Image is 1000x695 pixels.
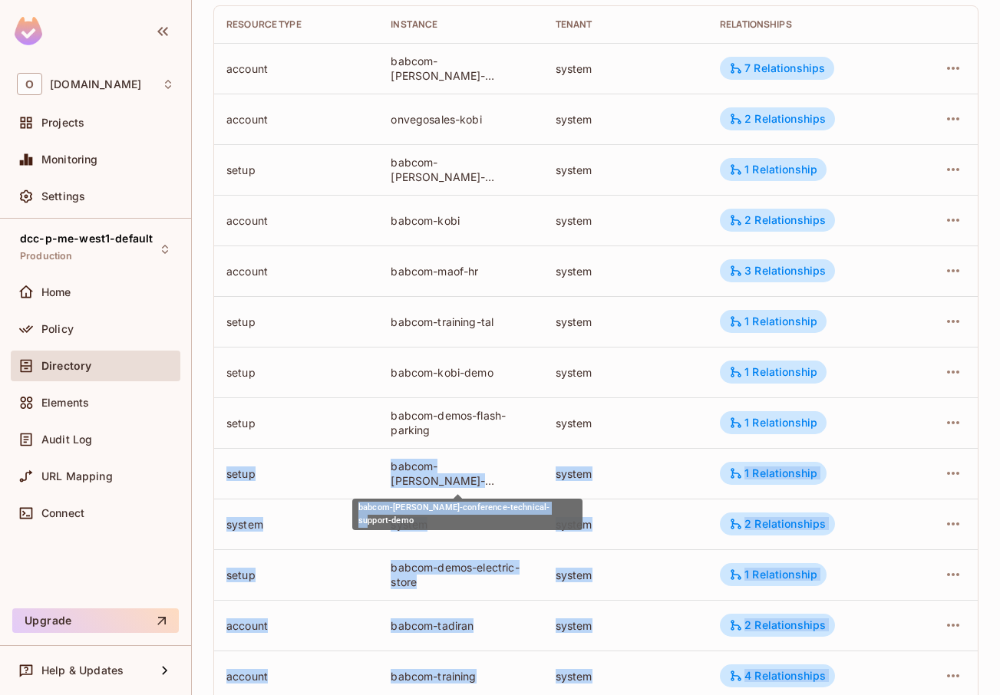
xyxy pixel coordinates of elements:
div: setup [226,315,366,329]
div: 2 Relationships [729,213,826,227]
div: system [556,517,695,532]
div: babcom-hamil-conference-technical-support-demo [391,459,530,488]
div: setup [226,163,366,177]
div: 1 Relationship [729,416,817,430]
div: babcom-[PERSON_NAME]-conference [391,54,530,83]
div: account [226,264,366,278]
div: account [226,213,366,228]
span: Help & Updates [41,664,124,677]
div: babcom-demos-flash-parking [391,408,530,437]
div: system [556,618,695,633]
div: onvegosales-kobi [391,112,530,127]
div: Instance [391,18,530,31]
span: Production [20,250,73,262]
div: system [556,416,695,430]
div: system [556,365,695,380]
div: 1 Relationship [729,365,817,379]
div: 2 Relationships [729,618,826,632]
div: system [556,669,695,683]
span: URL Mapping [41,470,113,483]
span: dcc-p-me-west1-default [20,232,153,245]
img: SReyMgAAAABJRU5ErkJggg== [15,17,42,45]
div: Relationships [720,18,895,31]
div: babcom-kobi [391,213,530,228]
div: account [226,61,366,76]
div: setup [226,568,366,582]
div: 1 Relationship [729,315,817,328]
div: account [226,112,366,127]
div: system [226,517,366,532]
div: babcom-maof-hr [391,264,530,278]
span: Projects [41,117,84,129]
div: system [556,568,695,582]
div: setup [226,416,366,430]
div: system [556,213,695,228]
div: system [556,466,695,481]
button: Upgrade [12,608,179,633]
span: Audit Log [41,433,92,446]
span: Settings [41,190,85,203]
div: system [556,315,695,329]
div: account [226,669,366,683]
span: Elements [41,397,89,409]
div: 2 Relationships [729,517,826,531]
div: 3 Relationships [729,264,826,278]
div: babcom-[PERSON_NAME]-conference-live-demo [391,155,530,184]
span: Connect [41,507,84,519]
div: 2 Relationships [729,112,826,126]
div: system [556,264,695,278]
div: Tenant [556,18,695,31]
div: system [556,163,695,177]
div: account [226,618,366,633]
div: system [556,112,695,127]
div: 4 Relationships [729,669,826,683]
div: 1 Relationship [729,568,817,581]
div: system [556,61,695,76]
div: setup [226,466,366,481]
span: O [17,73,42,95]
span: Directory [41,360,91,372]
span: Home [41,286,71,298]
div: babcom-training [391,669,530,683]
div: babcom-[PERSON_NAME]-conference-technical-support-demo [352,499,583,530]
div: setup [226,365,366,380]
div: babcom-demos-electric-store [391,560,530,589]
span: Policy [41,323,74,335]
div: babcom-kobi-demo [391,365,530,380]
div: 7 Relationships [729,61,825,75]
div: 1 Relationship [729,163,817,176]
span: Monitoring [41,153,98,166]
span: Workspace: onvego.com [50,78,141,91]
div: babcom-tadiran [391,618,530,633]
div: Resource type [226,18,366,31]
div: 1 Relationship [729,466,817,480]
div: babcom-training-tal [391,315,530,329]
